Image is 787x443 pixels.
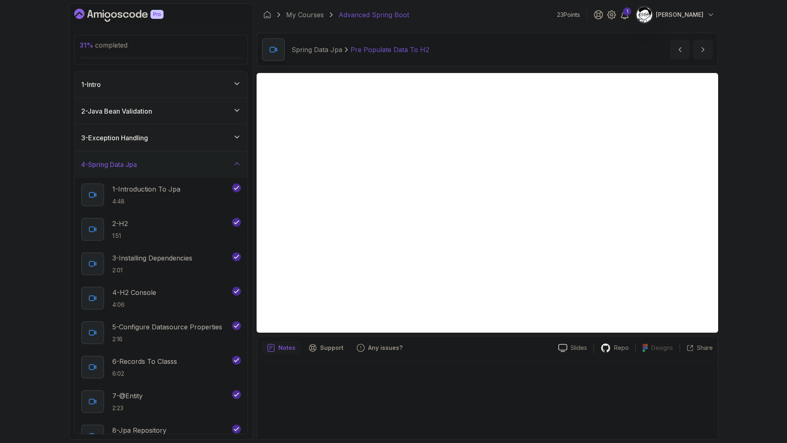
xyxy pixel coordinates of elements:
p: 7 - @Entity [112,391,143,401]
p: Designs [651,344,673,352]
p: 4 - H2 Console [112,288,156,297]
p: 6:02 [112,370,177,378]
span: 31 % [80,41,93,49]
button: 1-Introduction To Jpa4:48 [81,183,241,206]
a: Slides [552,344,594,352]
button: Share [680,344,713,352]
p: Any issues? [368,344,403,352]
h3: 3 - Exception Handling [81,133,148,143]
button: 2-Java Bean Validation [75,98,248,124]
button: user profile image[PERSON_NAME] [636,7,715,23]
button: 3-Exception Handling [75,125,248,151]
p: 4:48 [112,197,180,206]
a: Dashboard [74,9,182,22]
p: Share [697,344,713,352]
p: Pre Populate Data To H2 [350,45,429,55]
button: notes button [262,341,300,354]
div: 1 [623,7,631,16]
a: 1 [620,10,630,20]
button: 3-Installing Dependencies2:01 [81,252,241,275]
button: 4-Spring Data Jpa [75,151,248,178]
p: 23 Points [557,11,580,19]
button: previous content [670,40,690,59]
p: 3 - Installing Dependencies [112,253,192,263]
a: Repo [594,343,635,353]
p: 8 - Jpa Repository [112,425,166,435]
p: 2:01 [112,266,192,274]
p: 2 - H2 [112,219,128,228]
p: 5 - Configure Datasource Properties [112,322,222,332]
p: Repo [614,344,629,352]
h3: 2 - Java Bean Validation [81,106,152,116]
button: Support button [304,341,348,354]
p: Notes [278,344,296,352]
p: Support [320,344,343,352]
a: Dashboard [263,11,271,19]
p: Slides [571,344,587,352]
img: user profile image [637,7,652,23]
iframe: 9 - Pre Populate Data to h2 [257,73,718,333]
p: 2:16 [112,335,222,343]
button: 2-H21:51 [81,218,241,241]
p: Advanced Spring Boot [339,10,409,20]
button: Feedback button [352,341,407,354]
span: completed [80,41,127,49]
button: 6-Records To Classs6:02 [81,356,241,379]
h3: 1 - Intro [81,80,101,89]
button: next content [693,40,713,59]
p: 1 - Introduction To Jpa [112,184,180,194]
p: Spring Data Jpa [291,45,342,55]
p: 4:06 [112,301,156,309]
p: [PERSON_NAME] [656,11,703,19]
p: 2:23 [112,404,143,412]
button: 7-@Entity2:23 [81,390,241,413]
a: My Courses [286,10,324,20]
p: 6 - Records To Classs [112,356,177,366]
button: 5-Configure Datasource Properties2:16 [81,321,241,344]
button: 4-H2 Console4:06 [81,287,241,310]
p: 1:51 [112,232,128,240]
button: 1-Intro [75,71,248,98]
h3: 4 - Spring Data Jpa [81,160,137,169]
